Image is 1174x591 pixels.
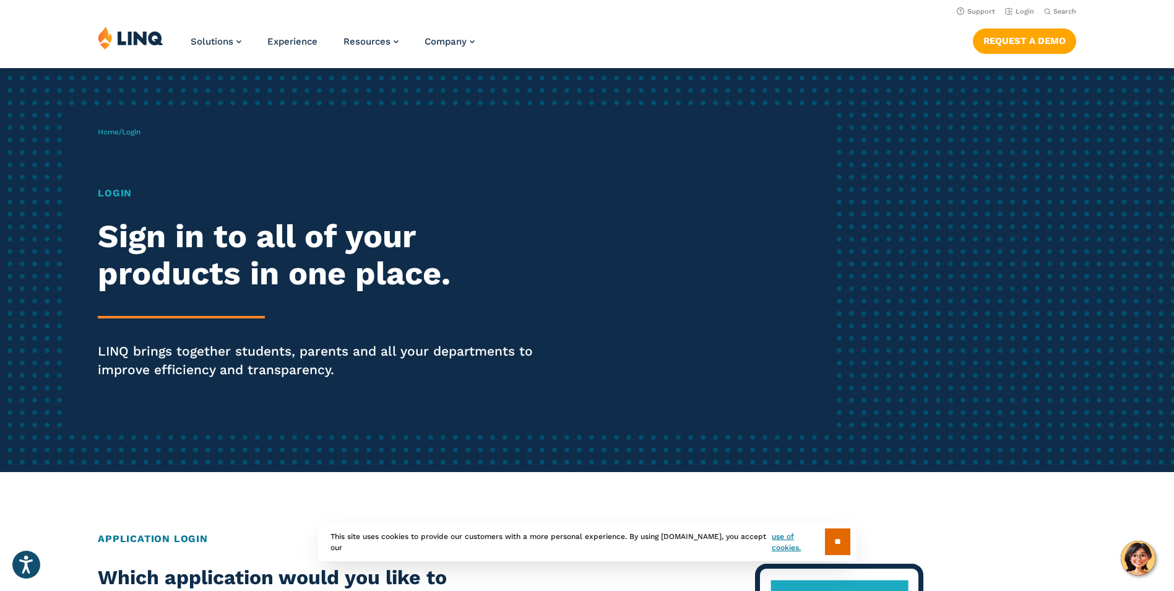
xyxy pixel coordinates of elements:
[122,128,140,136] span: Login
[957,7,995,15] a: Support
[98,532,1076,546] h2: Application Login
[1044,7,1076,16] button: Open Search Bar
[191,36,233,47] span: Solutions
[191,26,475,67] nav: Primary Navigation
[98,26,163,50] img: LINQ | K‑12 Software
[973,28,1076,53] a: Request a Demo
[343,36,391,47] span: Resources
[318,522,857,561] div: This site uses cookies to provide our customers with a more personal experience. By using [DOMAIN...
[425,36,467,47] span: Company
[98,218,550,292] h2: Sign in to all of your products in one place.
[772,531,824,553] a: use of cookies.
[98,186,550,201] h1: Login
[1005,7,1034,15] a: Login
[191,36,241,47] a: Solutions
[973,26,1076,53] nav: Button Navigation
[98,128,119,136] a: Home
[267,36,317,47] a: Experience
[98,128,140,136] span: /
[98,342,550,379] p: LINQ brings together students, parents and all your departments to improve efficiency and transpa...
[1121,541,1155,576] button: Hello, have a question? Let’s chat.
[1053,7,1076,15] span: Search
[343,36,399,47] a: Resources
[425,36,475,47] a: Company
